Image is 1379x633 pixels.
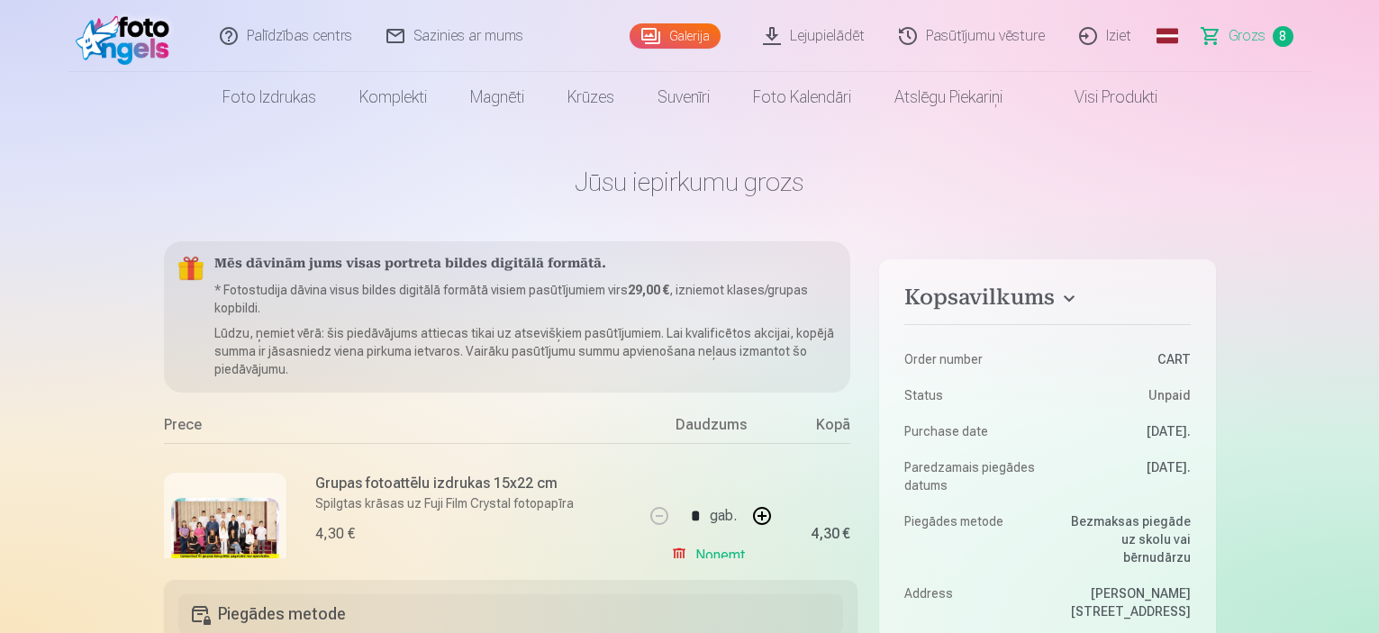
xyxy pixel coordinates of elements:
[904,584,1039,620] dt: Address
[164,166,1216,198] h1: Jūsu iepirkumu grozs
[643,414,778,443] div: Daudzums
[904,285,1190,317] button: Kopsavilkums
[778,414,850,443] div: Kopā
[630,23,721,49] a: Galerija
[76,7,179,65] img: /fa1
[546,72,636,122] a: Krūzes
[731,72,873,122] a: Foto kalendāri
[1024,72,1179,122] a: Visi produkti
[1148,386,1191,404] span: Unpaid
[904,512,1039,566] dt: Piegādes metode
[1057,584,1191,620] dd: [PERSON_NAME][STREET_ADDRESS]
[214,324,837,378] p: Lūdzu, ņemiet vērā: šis piedāvājums attiecas tikai uz atsevišķiem pasūtījumiem. Lai kvalificētos ...
[904,386,1039,404] dt: Status
[904,350,1039,368] dt: Order number
[873,72,1024,122] a: Atslēgu piekariņi
[670,538,752,574] a: Noņemt
[315,494,574,512] p: Spilgtas krāsas uz Fuji Film Crystal fotopapīra
[710,494,737,538] div: gab.
[1057,512,1191,566] dd: Bezmaksas piegāde uz skolu vai bērnudārzu
[338,72,449,122] a: Komplekti
[449,72,546,122] a: Magnēti
[1057,422,1191,440] dd: [DATE].
[1057,458,1191,494] dd: [DATE].
[628,283,669,297] b: 29,00 €
[904,458,1039,494] dt: Paredzamais piegādes datums
[904,422,1039,440] dt: Purchase date
[636,72,731,122] a: Suvenīri
[811,529,850,539] div: 4,30 €
[164,414,644,443] div: Prece
[201,72,338,122] a: Foto izdrukas
[214,281,837,317] p: * Fotostudija dāvina visus bildes digitālā formātā visiem pasūtījumiem virs , izniemot klases/gru...
[315,523,355,545] div: 4,30 €
[1273,26,1293,47] span: 8
[1229,25,1266,47] span: Grozs
[214,256,837,274] h5: Mēs dāvinām jums visas portreta bildes digitālā formātā.
[315,473,574,494] h6: Grupas fotoattēlu izdrukas 15x22 cm
[1057,350,1191,368] dd: CART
